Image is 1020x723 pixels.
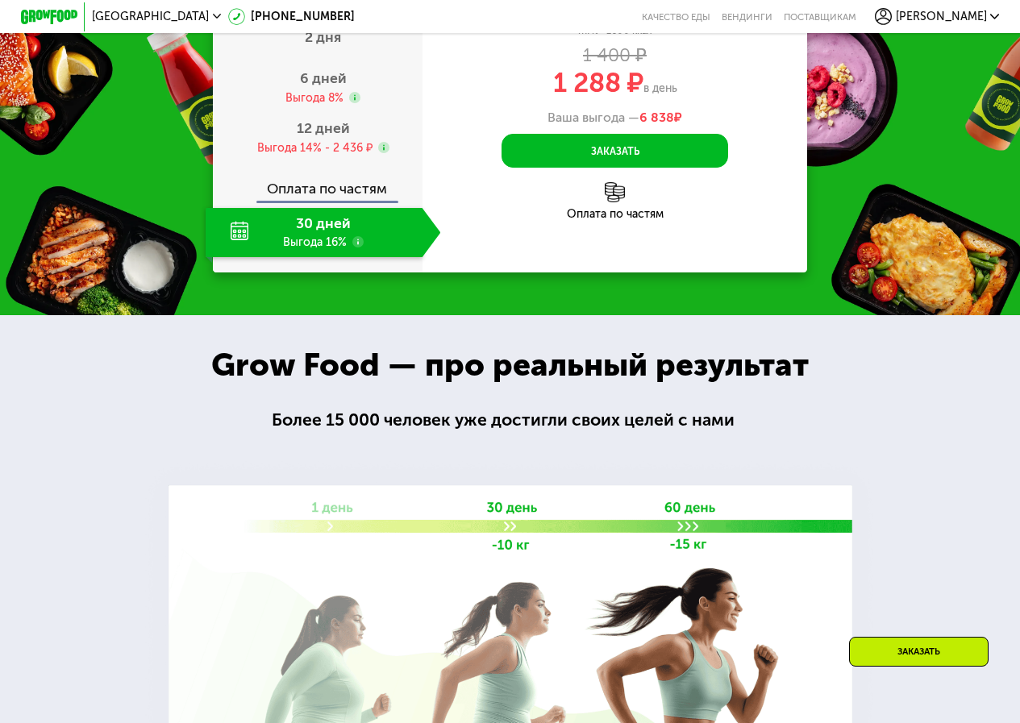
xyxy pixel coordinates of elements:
[272,407,747,434] div: Более 15 000 человек уже достигли своих целей с нами
[896,11,987,23] span: [PERSON_NAME]
[214,168,422,201] div: Оплата по частям
[642,11,710,23] a: Качество еды
[305,28,341,46] span: 2 дня
[189,341,831,389] div: Grow Food — про реальный результат
[423,209,808,220] div: Оплата по частям
[639,110,674,125] span: 6 838
[300,69,347,87] span: 6 дней
[722,11,772,23] a: Вендинги
[297,119,350,137] span: 12 дней
[228,8,355,25] a: [PHONE_NUMBER]
[257,140,373,156] div: Выгода 14% - 2 436 ₽
[502,134,728,168] button: Заказать
[639,110,682,125] span: ₽
[285,90,343,106] div: Выгода 8%
[423,48,808,63] div: 1 400 ₽
[92,11,209,23] span: [GEOGRAPHIC_DATA]
[643,81,677,95] span: в день
[605,182,625,202] img: l6xcnZfty9opOoJh.png
[553,67,643,99] span: 1 288 ₽
[849,637,989,667] div: Заказать
[423,110,808,125] div: Ваша выгода —
[784,11,856,23] div: поставщикам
